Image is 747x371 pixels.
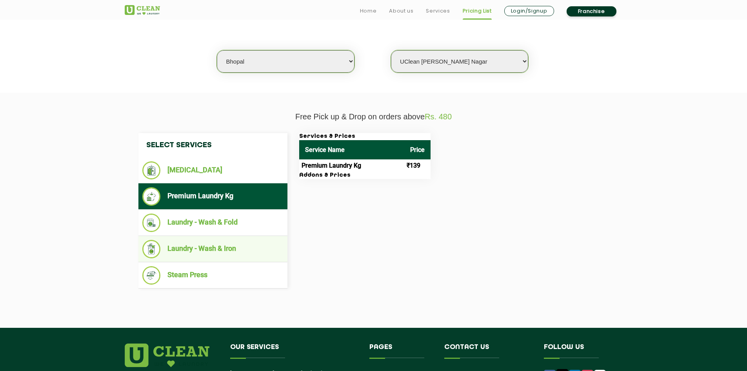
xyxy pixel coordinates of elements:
[299,159,404,172] td: Premium Laundry Kg
[369,344,433,358] h4: Pages
[463,6,492,16] a: Pricing List
[230,344,358,358] h4: Our Services
[142,161,284,179] li: [MEDICAL_DATA]
[142,161,161,179] img: Dry Cleaning
[142,214,161,232] img: Laundry - Wash & Fold
[299,172,431,179] h3: Addons & Prices
[444,344,532,358] h4: Contact us
[138,133,287,157] h4: Select Services
[142,266,284,285] li: Steam Press
[125,344,209,367] img: logo.png
[142,187,284,206] li: Premium Laundry Kg
[404,140,431,159] th: Price
[142,240,284,258] li: Laundry - Wash & Iron
[125,112,623,121] p: Free Pick up & Drop on orders above
[142,214,284,232] li: Laundry - Wash & Fold
[142,187,161,206] img: Premium Laundry Kg
[426,6,450,16] a: Services
[567,6,616,16] a: Franchise
[504,6,554,16] a: Login/Signup
[125,5,160,15] img: UClean Laundry and Dry Cleaning
[299,133,431,140] h3: Services & Prices
[389,6,413,16] a: About us
[404,159,431,172] td: ₹139
[142,240,161,258] img: Laundry - Wash & Iron
[142,266,161,285] img: Steam Press
[544,344,613,358] h4: Follow us
[360,6,377,16] a: Home
[425,112,452,121] span: Rs. 480
[299,140,404,159] th: Service Name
